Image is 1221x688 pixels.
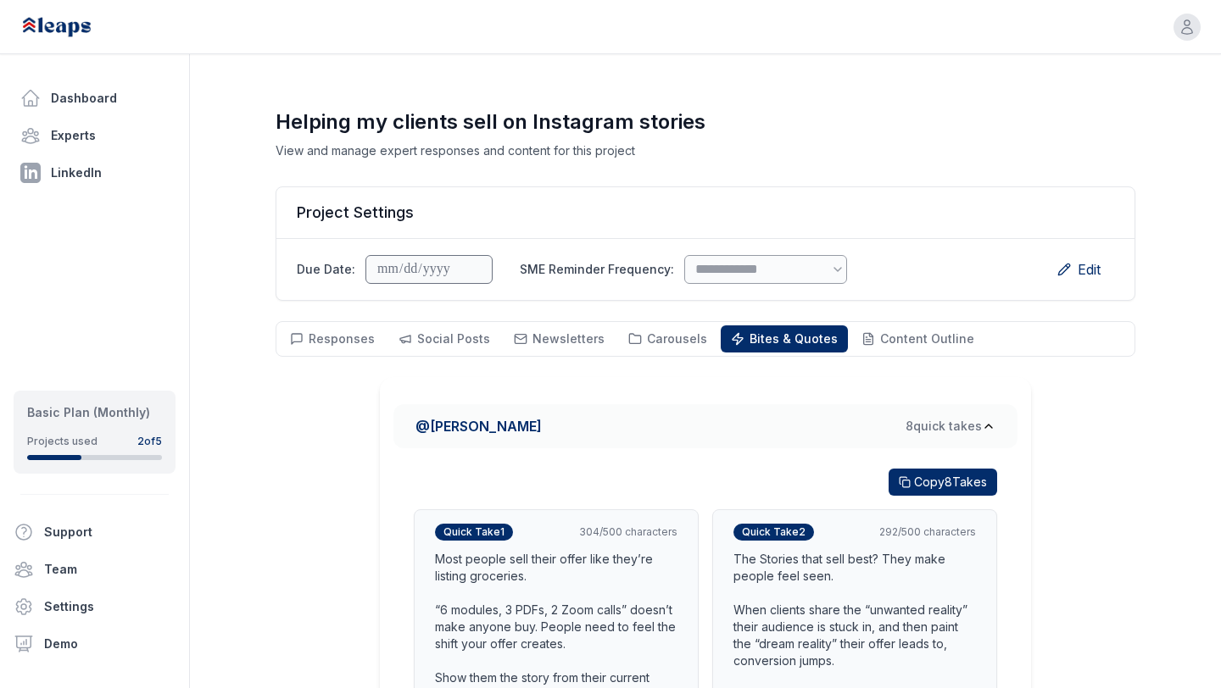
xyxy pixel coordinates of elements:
[309,331,375,346] span: Responses
[280,325,385,352] button: Responses
[7,515,169,549] button: Support
[1078,259,1101,280] span: Edit
[579,525,677,539] div: 304 /500 characters
[276,142,1135,159] p: View and manage expert responses and content for this project
[914,474,987,491] span: Copy 8 Takes
[20,8,129,46] img: Leaps
[879,525,976,539] div: 292 /500 characters
[851,325,984,352] button: Content Outline
[1044,252,1114,286] button: Edit
[417,331,490,346] span: Social Posts
[889,469,997,496] button: Copy8Takes
[750,331,838,346] span: Bites & Quotes
[27,435,98,448] div: Projects used
[504,325,615,352] button: Newsletters
[721,325,848,352] button: Bites & Quotes
[297,201,1114,225] h2: Project Settings
[393,404,1017,448] button: @[PERSON_NAME]8quick takes
[618,325,717,352] button: Carousels
[532,331,605,346] span: Newsletters
[14,156,176,190] a: LinkedIn
[14,119,176,153] a: Experts
[7,590,182,624] a: Settings
[297,261,355,278] label: Due Date:
[137,435,162,448] div: 2 of 5
[906,418,982,435] span: 8 quick take s
[520,261,674,278] label: SME Reminder Frequency:
[7,552,182,586] a: Team
[415,416,542,436] span: @ [PERSON_NAME]
[880,331,974,346] span: Content Outline
[388,325,500,352] button: Social Posts
[27,404,162,421] div: Basic Plan (Monthly)
[733,524,814,541] span: Quick Take 2
[14,81,176,115] a: Dashboard
[7,627,182,661] a: Demo
[647,331,707,346] span: Carousels
[276,108,1135,136] h1: Helping my clients sell on Instagram stories
[435,524,513,541] span: Quick Take 1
